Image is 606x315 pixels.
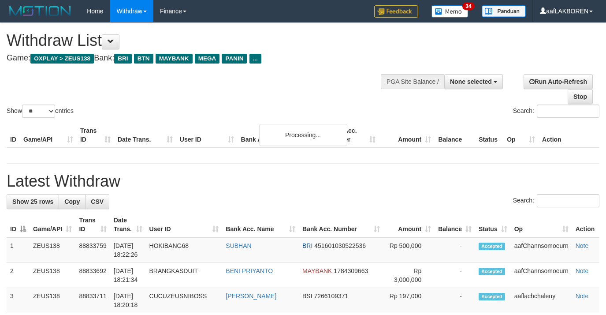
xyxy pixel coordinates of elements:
th: Amount: activate to sort column ascending [383,212,435,237]
input: Search: [537,194,599,207]
td: [DATE] 18:22:26 [110,237,146,263]
a: Stop [568,89,593,104]
select: Showentries [22,105,55,118]
span: Copy 7266109371 to clipboard [314,292,348,300]
a: Note [576,267,589,274]
th: Status [475,123,503,148]
span: OXPLAY > ZEUS138 [30,54,94,64]
td: aaflachchaleuy [511,288,572,313]
td: 2 [7,263,30,288]
a: Note [576,242,589,249]
a: Show 25 rows [7,194,59,209]
th: Bank Acc. Name: activate to sort column ascending [222,212,299,237]
th: Action [572,212,599,237]
td: aafChannsomoeurn [511,237,572,263]
th: User ID [176,123,238,148]
th: Op: activate to sort column ascending [511,212,572,237]
span: MAYBANK [156,54,193,64]
span: MEGA [195,54,220,64]
td: - [435,263,475,288]
h1: Withdraw List [7,32,395,49]
td: BRANGKASDUIT [146,263,223,288]
a: Copy [59,194,86,209]
td: [DATE] 18:20:18 [110,288,146,313]
th: Date Trans.: activate to sort column ascending [110,212,146,237]
img: Feedback.jpg [374,5,418,18]
span: CSV [91,198,104,205]
td: 88833692 [75,263,110,288]
th: Trans ID [77,123,114,148]
span: Accepted [479,293,505,300]
td: CUCUZEUSNIBOSS [146,288,223,313]
td: HOKIBANG68 [146,237,223,263]
td: Rp 3,000,000 [383,263,435,288]
td: - [435,288,475,313]
span: PANIN [222,54,247,64]
span: Copy 451601030522536 to clipboard [314,242,366,249]
img: Button%20Memo.svg [431,5,468,18]
th: Date Trans. [114,123,176,148]
input: Search: [537,105,599,118]
h4: Game: Bank: [7,54,395,63]
span: Copy 1784309663 to clipboard [334,267,368,274]
th: ID: activate to sort column descending [7,212,30,237]
td: ZEUS138 [30,237,75,263]
th: Bank Acc. Name [238,123,324,148]
th: Balance [435,123,475,148]
td: 88833759 [75,237,110,263]
th: Balance: activate to sort column ascending [435,212,475,237]
a: Run Auto-Refresh [524,74,593,89]
th: Bank Acc. Number: activate to sort column ascending [299,212,383,237]
label: Search: [513,194,599,207]
th: User ID: activate to sort column ascending [146,212,223,237]
a: [PERSON_NAME] [226,292,276,300]
th: Amount [379,123,435,148]
th: Op [503,123,539,148]
th: Action [539,123,599,148]
td: Rp 197,000 [383,288,435,313]
div: Processing... [259,124,347,146]
td: 88833711 [75,288,110,313]
span: Copy [64,198,80,205]
th: Status: activate to sort column ascending [475,212,511,237]
th: Bank Acc. Number [323,123,379,148]
td: - [435,237,475,263]
th: Trans ID: activate to sort column ascending [75,212,110,237]
td: [DATE] 18:21:34 [110,263,146,288]
div: PGA Site Balance / [381,74,444,89]
a: CSV [85,194,109,209]
td: ZEUS138 [30,263,75,288]
a: SUBHAN [226,242,251,249]
span: MAYBANK [302,267,332,274]
span: None selected [450,78,492,85]
span: Accepted [479,243,505,250]
a: Note [576,292,589,300]
td: aafChannsomoeurn [511,263,572,288]
span: 34 [462,2,474,10]
th: Game/API [20,123,77,148]
span: ... [249,54,261,64]
span: BRI [114,54,131,64]
button: None selected [444,74,503,89]
a: BENI PRIYANTO [226,267,273,274]
td: ZEUS138 [30,288,75,313]
span: BTN [134,54,153,64]
img: panduan.png [482,5,526,17]
span: Accepted [479,268,505,275]
label: Show entries [7,105,74,118]
td: 3 [7,288,30,313]
h1: Latest Withdraw [7,172,599,190]
td: 1 [7,237,30,263]
span: Show 25 rows [12,198,53,205]
img: MOTION_logo.png [7,4,74,18]
td: Rp 500,000 [383,237,435,263]
th: Game/API: activate to sort column ascending [30,212,75,237]
span: BSI [302,292,312,300]
th: ID [7,123,20,148]
label: Search: [513,105,599,118]
span: BRI [302,242,312,249]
